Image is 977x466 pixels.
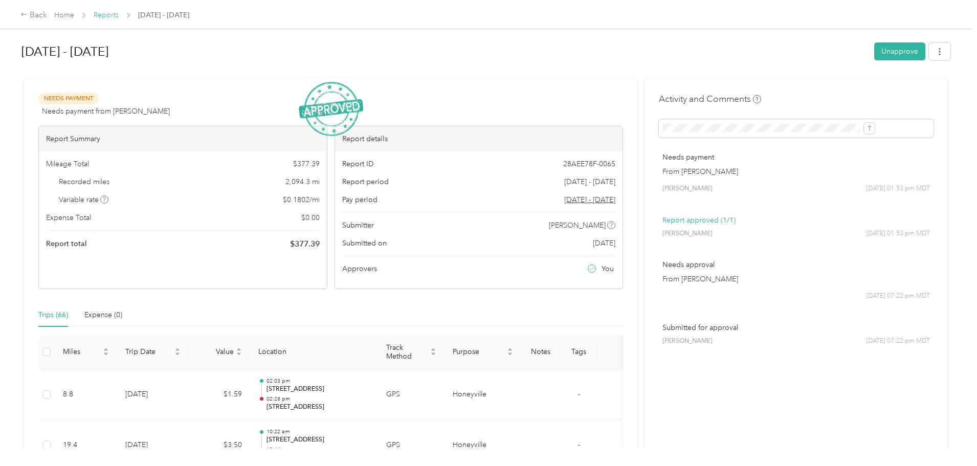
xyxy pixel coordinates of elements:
p: 10:44 am [267,446,370,453]
h1: Sep 1 - 30, 2025 [21,39,867,64]
span: [DATE] 01:53 pm MDT [866,184,930,193]
span: Track Method [386,343,428,361]
td: Honeyville [445,369,521,420]
div: Report details [335,126,623,151]
p: 10:22 am [267,428,370,435]
span: [DATE] - [DATE] [138,10,189,20]
td: [DATE] [117,369,189,420]
span: Miles [63,347,101,356]
img: ApprovedStamp [299,82,363,137]
p: Submitted for approval [662,322,930,333]
span: Expense Total [46,212,91,223]
span: Go to pay period [564,194,615,205]
span: 28AEE78F-0065 [563,159,615,169]
span: [PERSON_NAME] [662,184,713,193]
span: caret-down [236,351,242,357]
p: [STREET_ADDRESS] [267,403,370,412]
span: [DATE] - [DATE] [564,176,615,187]
span: caret-down [103,351,109,357]
div: Back [20,9,47,21]
p: 02:28 pm [267,395,370,403]
span: [PERSON_NAME] [662,337,713,346]
div: Report Summary [39,126,327,151]
span: $ 0.00 [301,212,320,223]
span: caret-up [103,346,109,352]
span: caret-up [174,346,181,352]
span: [PERSON_NAME] [662,229,713,238]
span: Approvers [342,263,377,274]
span: Purpose [453,347,505,356]
div: Trips (66) [38,309,68,321]
p: [STREET_ADDRESS] [267,435,370,445]
a: Reports [94,11,119,19]
span: Variable rate [59,194,109,205]
span: caret-down [507,351,513,357]
td: GPS [378,369,445,420]
iframe: Everlance-gr Chat Button Frame [920,409,977,466]
p: Needs payment [662,152,930,163]
th: Value [189,335,250,369]
a: Home [54,11,74,19]
th: Location [250,335,378,369]
span: 2,094.3 mi [285,176,320,187]
span: $ 377.39 [293,159,320,169]
span: caret-up [236,346,242,352]
p: From [PERSON_NAME] [662,166,930,177]
td: 8.8 [55,369,117,420]
span: Mileage Total [46,159,89,169]
button: Unapprove [874,42,925,60]
th: Notes [521,335,560,369]
p: Report approved (1/1) [662,215,930,226]
th: Miles [55,335,117,369]
p: [STREET_ADDRESS] [267,385,370,394]
span: caret-up [507,346,513,352]
span: [PERSON_NAME] [549,220,606,231]
span: Trip Date [125,347,172,356]
span: Needs payment from [PERSON_NAME] [42,106,170,117]
span: Value [197,347,234,356]
h4: Activity and Comments [659,93,761,105]
span: Recorded miles [59,176,109,187]
span: Pay period [342,194,378,205]
span: caret-down [430,351,436,357]
p: Needs approval [662,259,930,270]
span: $ 0.1802 / mi [283,194,320,205]
th: Tags [560,335,598,369]
th: Purpose [445,335,521,369]
span: Submitted on [342,238,387,249]
th: Trip Date [117,335,189,369]
span: Report total [46,238,87,249]
span: caret-down [174,351,181,357]
span: [DATE] 07:22 pm MDT [866,292,930,301]
span: caret-up [430,346,436,352]
span: You [602,263,614,274]
td: $1.59 [189,369,250,420]
span: Needs Payment [38,93,99,104]
span: Report ID [342,159,374,169]
span: [DATE] 07:22 pm MDT [866,337,930,346]
span: Submitter [342,220,374,231]
p: From [PERSON_NAME] [662,274,930,284]
th: Track Method [378,335,445,369]
span: $ 377.39 [290,238,320,250]
span: [DATE] 01:53 pm MDT [866,229,930,238]
span: - [578,390,580,398]
div: Expense (0) [84,309,122,321]
span: - [578,440,580,449]
span: [DATE] [593,238,615,249]
span: Report period [342,176,389,187]
p: 02:03 pm [267,378,370,385]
